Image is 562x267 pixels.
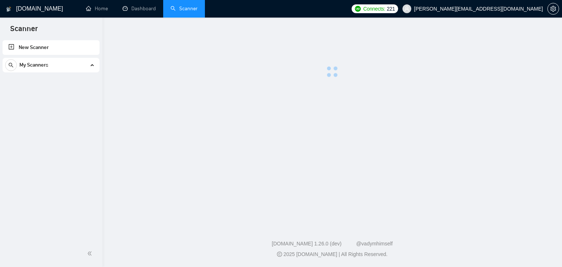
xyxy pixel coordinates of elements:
img: upwork-logo.png [355,6,361,12]
span: Scanner [4,23,44,39]
a: @vadymhimself [356,241,393,247]
span: 221 [387,5,395,13]
a: New Scanner [8,40,94,55]
button: setting [547,3,559,15]
span: search [5,63,16,68]
img: logo [6,3,11,15]
span: user [404,6,409,11]
a: [DOMAIN_NAME] 1.26.0 (dev) [272,241,342,247]
li: My Scanners [3,58,100,75]
a: searchScanner [171,5,198,12]
a: setting [547,6,559,12]
span: copyright [277,252,282,257]
span: Connects: [363,5,385,13]
button: search [5,59,17,71]
span: My Scanners [19,58,48,72]
li: New Scanner [3,40,100,55]
a: homeHome [86,5,108,12]
a: dashboardDashboard [123,5,156,12]
span: double-left [87,250,94,257]
div: 2025 [DOMAIN_NAME] | All Rights Reserved. [108,251,556,258]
